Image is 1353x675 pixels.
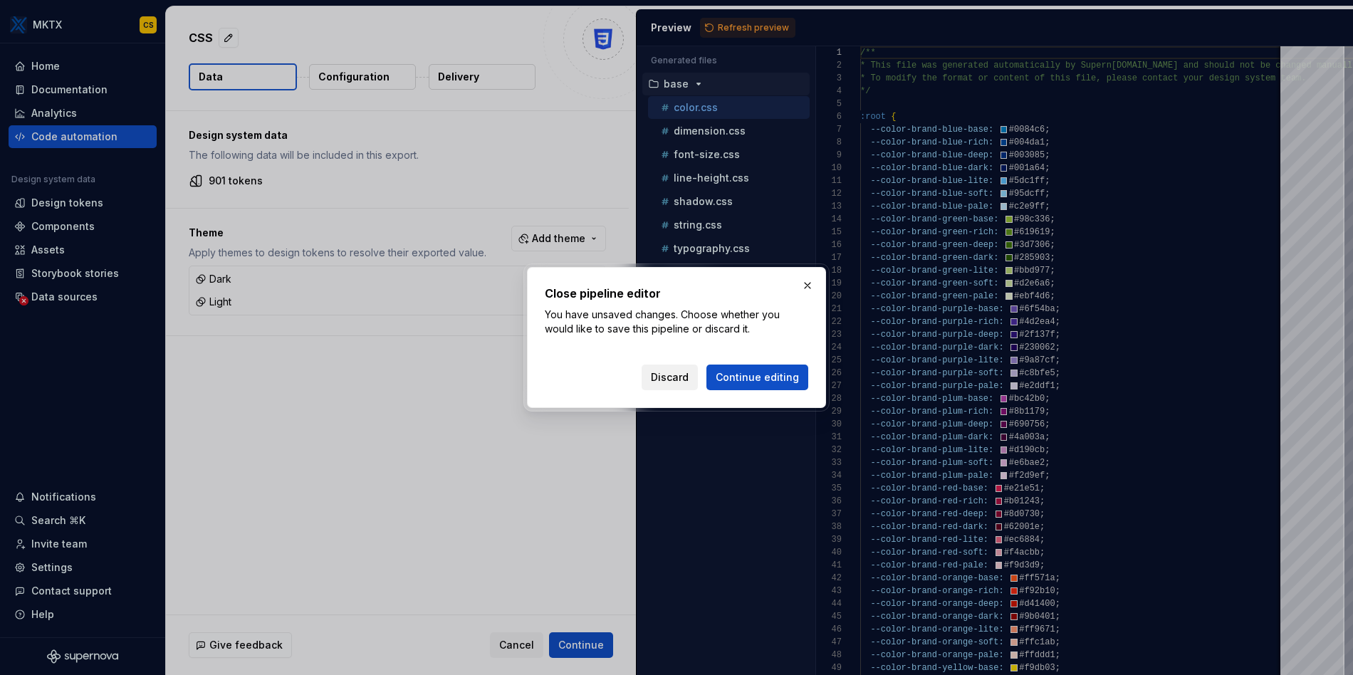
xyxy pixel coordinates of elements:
[706,365,808,390] button: Continue editing
[716,370,799,384] span: Continue editing
[651,370,689,384] span: Discard
[642,365,698,390] button: Discard
[545,308,808,336] p: You have unsaved changes. Choose whether you would like to save this pipeline or discard it.
[545,285,808,302] h2: Close pipeline editor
